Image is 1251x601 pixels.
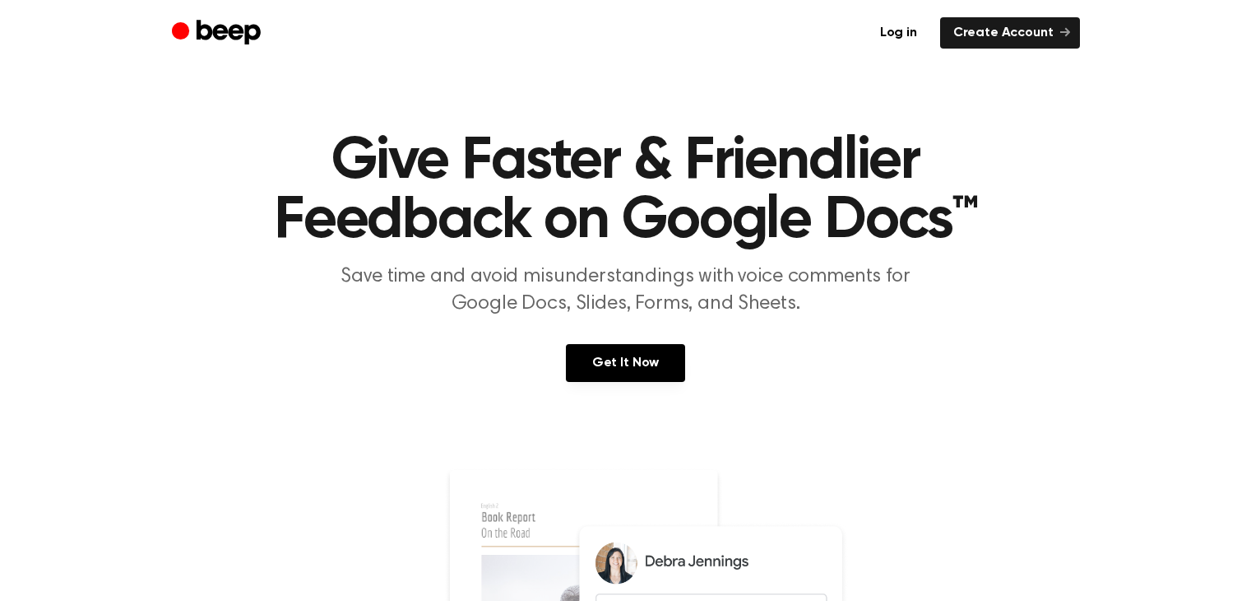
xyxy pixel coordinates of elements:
[867,17,930,49] a: Log in
[310,263,942,318] p: Save time and avoid misunderstandings with voice comments for Google Docs, Slides, Forms, and She...
[172,17,265,49] a: Beep
[940,17,1080,49] a: Create Account
[566,344,685,382] a: Get It Now
[205,132,1047,250] h1: Give Faster & Friendlier Feedback on Google Docs™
